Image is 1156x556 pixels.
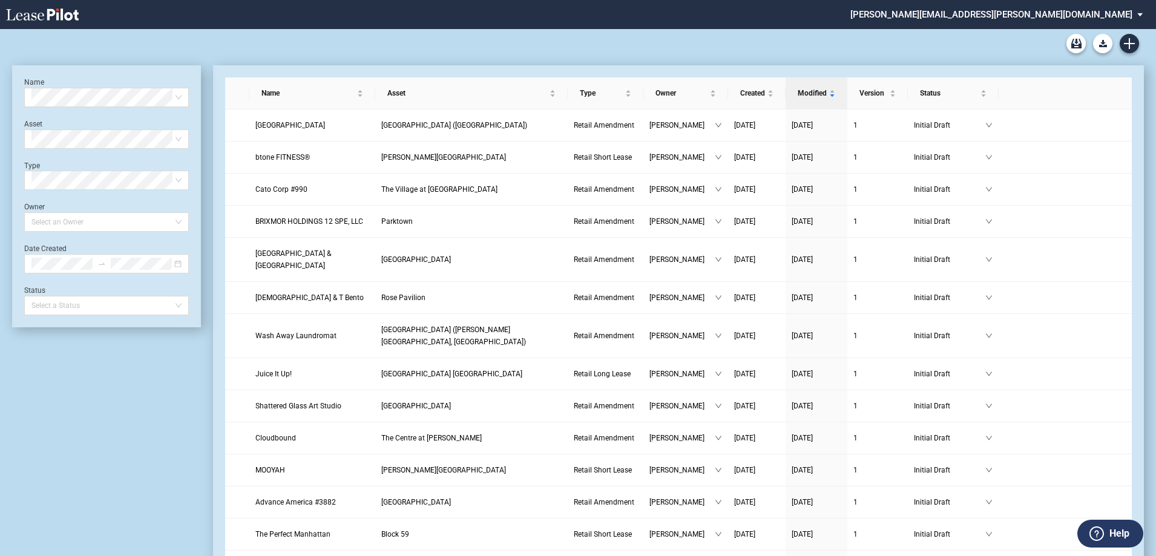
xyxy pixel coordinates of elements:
span: Asset [387,87,547,99]
span: 1 [853,153,858,162]
span: down [715,122,722,129]
span: Initial Draft [914,330,985,342]
a: btone FITNESS® [255,151,369,163]
button: Help [1077,520,1143,548]
span: Gateway Plaza Santa Fe Springs [381,370,522,378]
span: Retail Amendment [574,293,634,302]
span: Block 59 [381,530,409,538]
span: [PERSON_NAME] [649,432,715,444]
a: [DATE] [734,151,780,163]
span: down [715,154,722,161]
a: [DEMOGRAPHIC_DATA] & T Bento [255,292,369,304]
span: [DATE] [734,153,755,162]
span: down [715,218,722,225]
span: The Perfect Manhattan [255,530,330,538]
span: Created [740,87,765,99]
th: Name [249,77,375,110]
span: [DATE] [734,332,755,340]
a: [PERSON_NAME][GEOGRAPHIC_DATA] [381,464,562,476]
span: down [715,499,722,506]
span: Webster Square [381,153,506,162]
span: 1 [853,530,858,538]
a: 1 [853,464,902,476]
label: Owner [24,203,45,211]
span: Retail Amendment [574,434,634,442]
a: [DATE] [792,528,841,540]
span: [DATE] [734,121,755,129]
span: down [715,294,722,301]
a: [GEOGRAPHIC_DATA] [381,400,562,412]
a: The Village at [GEOGRAPHIC_DATA] [381,183,562,195]
a: [GEOGRAPHIC_DATA] [GEOGRAPHIC_DATA] [381,368,562,380]
span: btone FITNESS® [255,153,310,162]
a: Juice It Up! [255,368,369,380]
span: Shattered Glass Art Studio [255,402,341,410]
span: Initial Draft [914,183,985,195]
a: [DATE] [734,400,780,412]
span: swap-right [97,260,106,268]
span: down [715,402,722,410]
a: [DATE] [734,432,780,444]
span: [DATE] [792,185,813,194]
th: Owner [643,77,728,110]
span: Dolphin Village [381,402,451,410]
a: 1 [853,528,902,540]
span: [PERSON_NAME] [649,183,715,195]
md-menu: Download Blank Form List [1089,34,1116,53]
span: 1 [853,498,858,506]
span: Rose Pavilion [381,293,425,302]
a: [DATE] [734,330,780,342]
span: [PERSON_NAME] [649,151,715,163]
span: [PERSON_NAME] [649,292,715,304]
a: Retail Amendment [574,496,637,508]
a: [DATE] [792,253,841,266]
span: down [715,434,722,442]
span: down [985,154,993,161]
a: [GEOGRAPHIC_DATA] ([GEOGRAPHIC_DATA]) [381,119,562,131]
span: Cato Corp #990 [255,185,307,194]
label: Help [1109,526,1129,541]
span: North Ridge Shopping Center (NC) [381,121,527,129]
a: MOOYAH [255,464,369,476]
span: 1 [853,466,858,474]
span: Initial Draft [914,528,985,540]
span: down [985,122,993,129]
a: [DATE] [792,464,841,476]
span: [DATE] [734,293,755,302]
span: Status [920,87,978,99]
span: [DATE] [792,498,813,506]
span: down [985,294,993,301]
a: Retail Amendment [574,400,637,412]
span: Owner [655,87,708,99]
span: down [985,531,993,538]
span: Initial Draft [914,464,985,476]
a: [DATE] [792,330,841,342]
span: down [715,332,722,339]
a: [GEOGRAPHIC_DATA] [381,496,562,508]
span: 1 [853,293,858,302]
label: Asset [24,120,42,128]
span: Initial Draft [914,151,985,163]
a: Retail Amendment [574,183,637,195]
a: [DATE] [792,292,841,304]
span: [DATE] [792,293,813,302]
a: BRIXMOR HOLDINGS 12 SPE, LLC [255,215,369,227]
a: 1 [853,292,902,304]
th: Type [568,77,643,110]
span: Initial Draft [914,368,985,380]
a: [DATE] [734,368,780,380]
a: [DATE] [792,496,841,508]
span: Initial Draft [914,119,985,131]
a: [DATE] [734,464,780,476]
a: 1 [853,368,902,380]
span: down [985,186,993,193]
span: Retail Amendment [574,255,634,264]
span: The Centre at Preston Ridge [381,434,482,442]
span: Retail Short Lease [574,466,632,474]
a: [DATE] [792,432,841,444]
span: Name [261,87,355,99]
span: [DATE] [734,217,755,226]
a: Retail Amendment [574,253,637,266]
a: Advance America #3882 [255,496,369,508]
span: [DATE] [734,370,755,378]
